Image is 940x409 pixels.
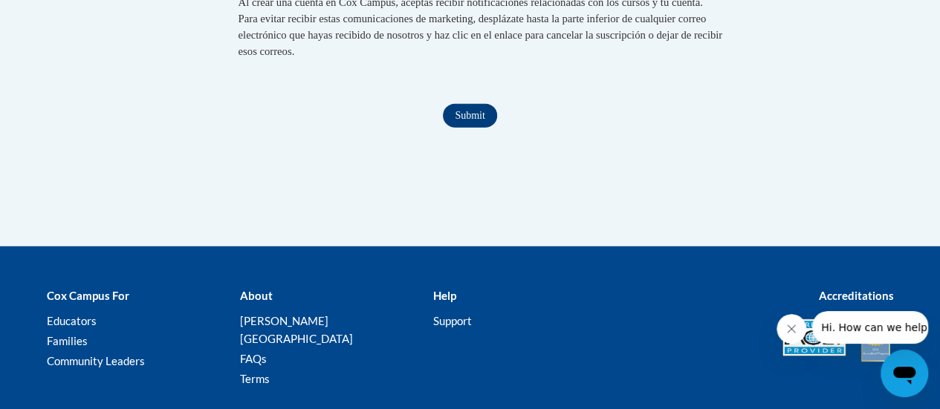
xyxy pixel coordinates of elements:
a: Community Leaders [47,354,145,367]
iframe: Message from company [812,311,928,344]
input: Submit [443,104,496,128]
a: Terms [239,372,269,385]
iframe: Button to launch messaging window [881,350,928,397]
iframe: Close message [777,314,806,344]
b: Help [432,289,456,302]
a: Families [47,334,88,347]
b: About [239,289,272,302]
a: [PERSON_NAME][GEOGRAPHIC_DATA] [239,314,352,345]
a: Support [432,314,471,327]
b: Cox Campus For [47,289,129,302]
a: FAQs [239,352,266,365]
a: Educators [47,314,97,327]
span: Hi. How can we help? [9,10,120,22]
b: Accreditations [819,289,894,302]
